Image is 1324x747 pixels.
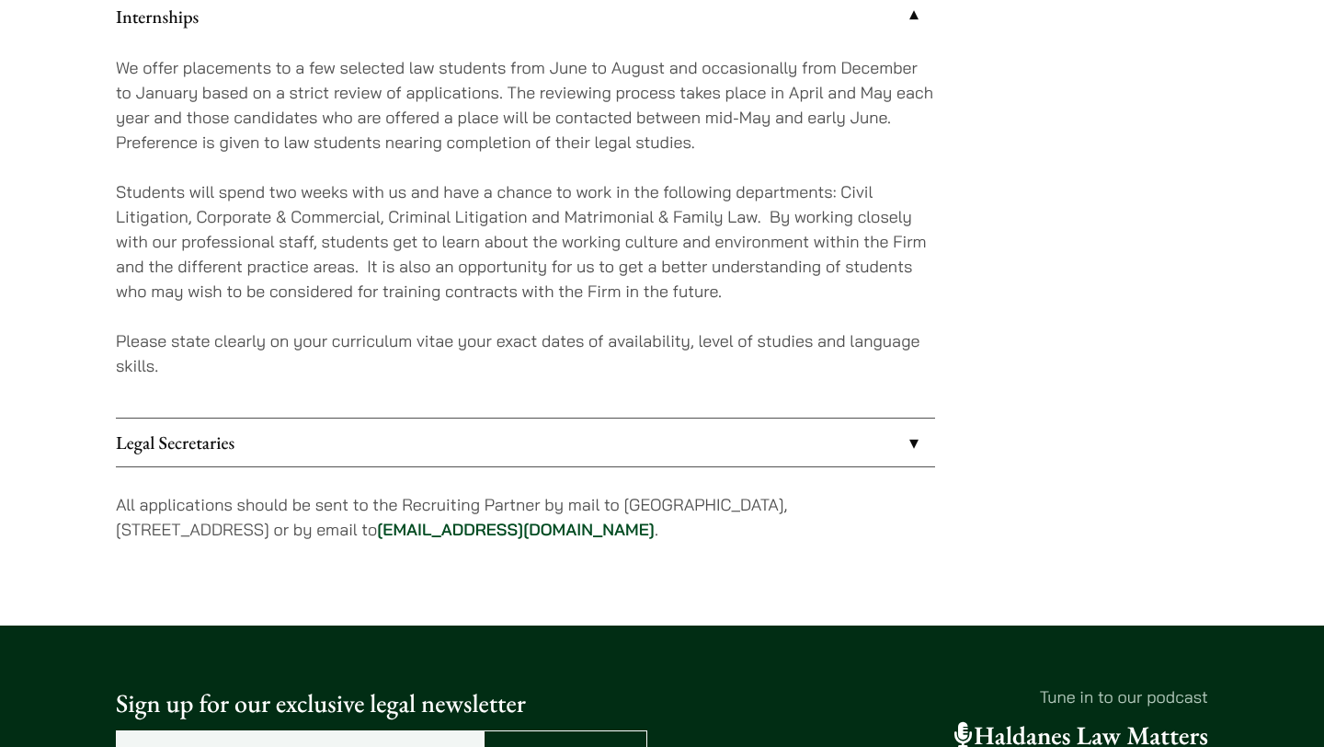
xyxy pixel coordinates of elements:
div: Internships [116,40,935,418]
a: Legal Secretaries [116,419,935,466]
p: Tune in to our podcast [677,684,1208,709]
p: Please state clearly on your curriculum vitae your exact dates of availability, level of studies ... [116,328,935,378]
p: Students will spend two weeks with us and have a chance to work in the following departments: Civ... [116,179,935,304]
p: Sign up for our exclusive legal newsletter [116,684,647,723]
p: All applications should be sent to the Recruiting Partner by mail to [GEOGRAPHIC_DATA], [STREET_A... [116,492,935,542]
p: We offer placements to a few selected law students from June to August and occasionally from Dece... [116,55,935,155]
a: [EMAIL_ADDRESS][DOMAIN_NAME] [377,519,655,540]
